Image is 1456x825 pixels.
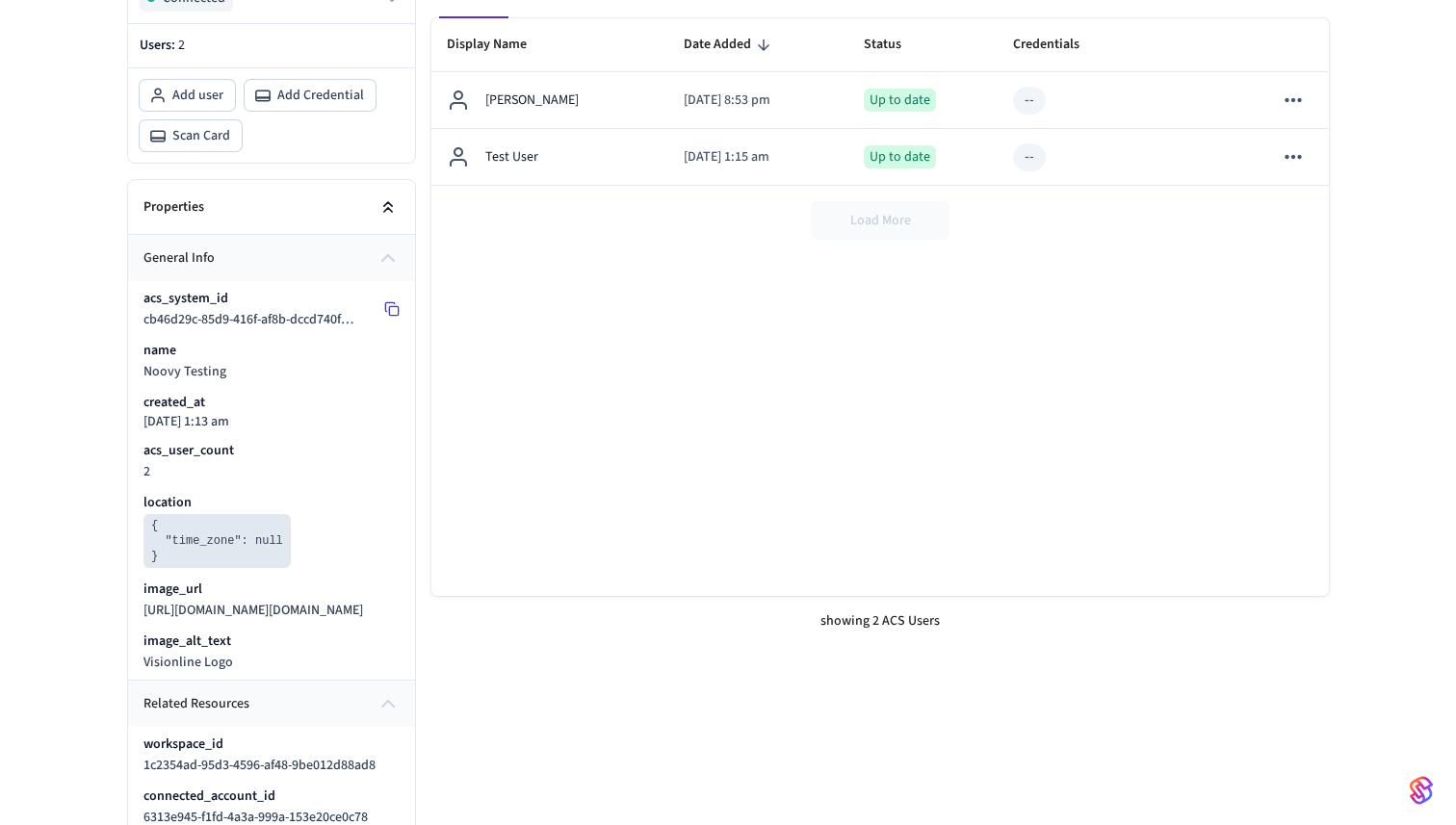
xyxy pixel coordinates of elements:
[172,86,223,105] span: Add user
[143,653,233,672] span: Visionline Logo
[140,120,242,151] button: Scan Card
[684,30,776,60] span: Date Added
[1025,90,1034,111] div: --
[447,30,552,60] span: Display Name
[143,197,204,217] h2: Properties
[143,248,215,269] span: general info
[277,86,364,105] span: Add Credential
[864,145,936,168] div: Up to date
[485,90,579,111] p: [PERSON_NAME]
[140,36,403,56] p: Users:
[143,462,150,481] span: 2
[1013,30,1105,60] span: Credentials
[143,694,249,714] span: related resources
[143,786,275,806] p: connected_account_id
[431,596,1329,647] div: showing 2 ACS Users
[143,289,228,308] p: acs_system_id
[431,18,1329,186] table: sticky table
[143,601,363,620] span: [URL][DOMAIN_NAME][DOMAIN_NAME]
[128,281,415,680] div: general info
[143,493,192,512] p: location
[128,235,415,281] button: general info
[1410,775,1433,806] img: SeamLogoGradient.69752ec5.svg
[128,681,415,727] button: related resources
[143,580,202,599] p: image_url
[143,414,229,429] p: [DATE] 1:13 am
[143,756,376,775] span: 1c2354ad-95d3-4596-af48-9be012d88ad8
[140,80,235,111] button: Add user
[178,36,185,55] span: 2
[684,147,832,168] p: [DATE] 1:15 am
[143,393,205,412] p: created_at
[684,90,832,111] p: [DATE] 8:53 pm
[245,80,376,111] button: Add Credential
[172,126,230,145] span: Scan Card
[143,362,226,381] span: Noovy Testing
[1025,147,1034,168] div: --
[143,514,291,568] pre: { "time_zone": null }
[143,735,223,754] p: workspace_id
[143,341,176,360] p: name
[143,632,231,651] p: image_alt_text
[143,441,234,460] p: acs_user_count
[864,89,936,112] div: Up to date
[143,310,365,329] span: cb46d29c-85d9-416f-af8b-dccd740f2af7
[485,147,538,168] p: Test User
[864,30,926,60] span: Status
